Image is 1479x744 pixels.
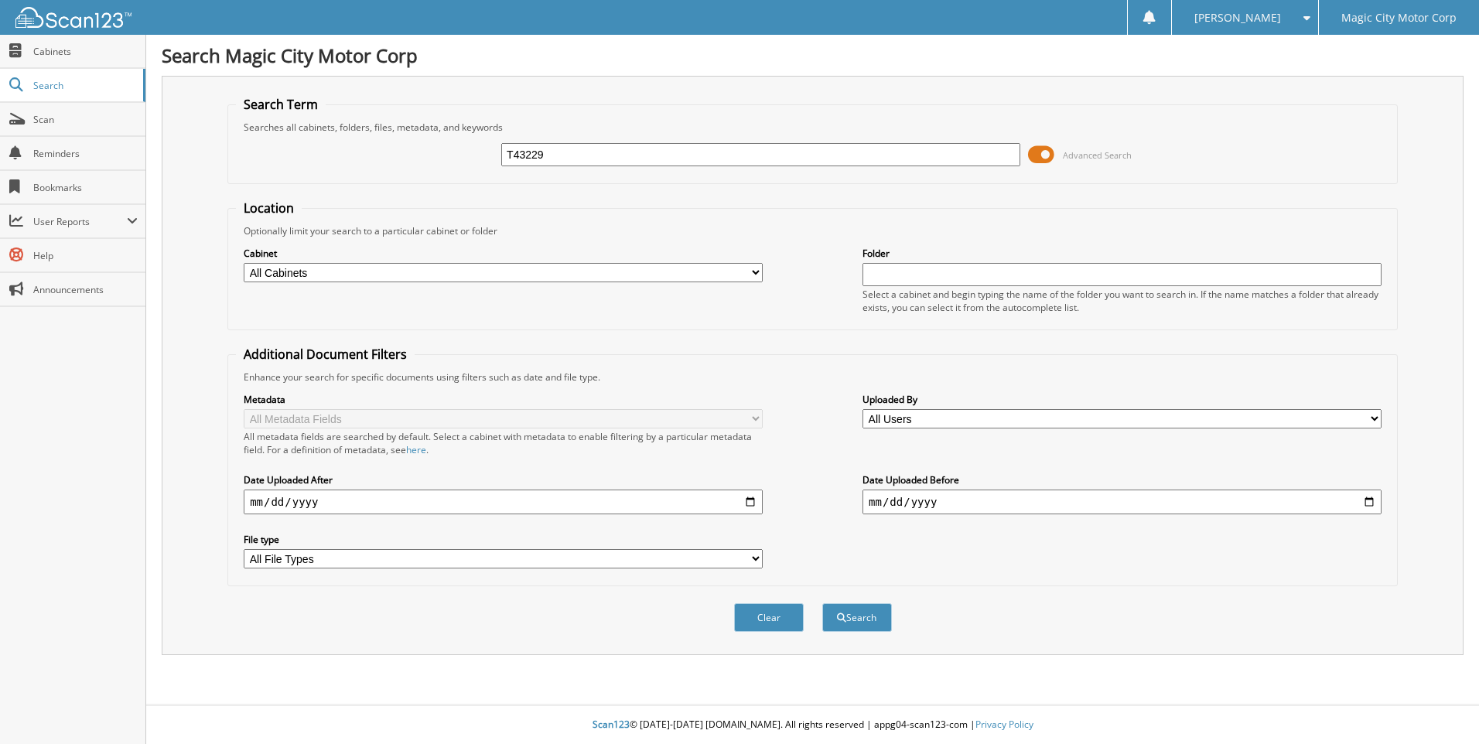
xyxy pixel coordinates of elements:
[1341,13,1457,22] span: Magic City Motor Corp
[734,603,804,632] button: Clear
[236,121,1389,134] div: Searches all cabinets, folders, files, metadata, and keywords
[33,45,138,58] span: Cabinets
[162,43,1464,68] h1: Search Magic City Motor Corp
[244,430,763,456] div: All metadata fields are searched by default. Select a cabinet with metadata to enable filtering b...
[33,147,138,160] span: Reminders
[244,490,763,514] input: start
[33,215,127,228] span: User Reports
[1402,670,1479,744] iframe: Chat Widget
[33,283,138,296] span: Announcements
[244,473,763,486] label: Date Uploaded After
[862,247,1382,260] label: Folder
[33,113,138,126] span: Scan
[33,181,138,194] span: Bookmarks
[146,706,1479,744] div: © [DATE]-[DATE] [DOMAIN_NAME]. All rights reserved | appg04-scan123-com |
[236,370,1389,384] div: Enhance your search for specific documents using filters such as date and file type.
[244,393,763,406] label: Metadata
[236,96,326,113] legend: Search Term
[593,718,630,731] span: Scan123
[33,249,138,262] span: Help
[1063,149,1132,161] span: Advanced Search
[406,443,426,456] a: here
[236,346,415,363] legend: Additional Document Filters
[1194,13,1281,22] span: [PERSON_NAME]
[862,288,1382,314] div: Select a cabinet and begin typing the name of the folder you want to search in. If the name match...
[822,603,892,632] button: Search
[862,473,1382,486] label: Date Uploaded Before
[862,393,1382,406] label: Uploaded By
[236,224,1389,237] div: Optionally limit your search to a particular cabinet or folder
[33,79,135,92] span: Search
[244,247,763,260] label: Cabinet
[15,7,132,28] img: scan123-logo-white.svg
[862,490,1382,514] input: end
[236,200,302,217] legend: Location
[244,533,763,546] label: File type
[975,718,1033,731] a: Privacy Policy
